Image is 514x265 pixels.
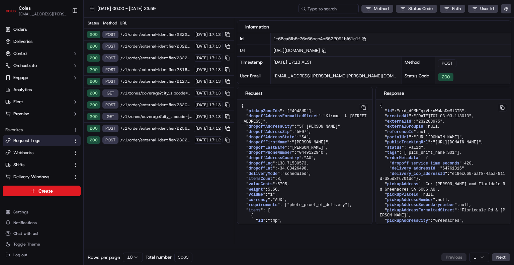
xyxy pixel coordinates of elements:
[7,64,19,76] img: 1736555255976-a54dd68f-1ca7-489b-9aae-adbdc363a1c4
[209,102,221,108] span: 17:13
[387,203,455,207] span: pickupAddressSecondarynumber
[384,90,503,96] div: Response
[492,253,510,261] button: Next
[3,125,81,135] div: Favorites
[19,11,67,17] button: [EMAIL_ADDRESS][PERSON_NAME][PERSON_NAME][DOMAIN_NAME]
[249,203,277,207] span: requirements
[63,97,107,104] span: API Documentation
[258,224,285,228] span: description
[13,231,38,236] span: Chat with us!
[195,114,208,119] span: [DATE]
[13,242,40,247] span: Toggle Theme
[86,20,100,26] div: Status
[387,192,419,197] span: pickupPlaceId
[87,78,100,85] div: 200
[87,89,100,97] div: 200
[102,20,118,26] div: Method
[17,43,120,50] input: Got a question? Start typing here...
[396,5,437,13] button: Status Code
[5,174,70,180] a: Delivery Windows
[102,31,118,38] div: POST
[387,109,392,114] span: id
[249,182,273,187] span: valueCents
[3,250,81,260] button: Log out
[102,113,118,120] div: GET
[277,166,306,171] span: -34.83426498
[209,79,221,84] span: 17:13
[249,192,263,197] span: volume
[146,254,172,260] span: Total number
[397,109,464,114] span: "ord_d9MHFqkVbrnWuNsDwMiGTB"
[3,36,81,47] a: Deliveries
[3,159,81,170] button: Shifts
[5,150,70,156] a: Webhooks
[13,99,23,105] span: Fleet
[387,150,397,155] span: tags
[237,57,271,70] div: Timestamp
[433,140,481,145] span: "[URL][DOMAIN_NAME]"
[361,5,393,13] button: Method
[249,172,277,176] span: deliveryMode
[120,67,192,72] span: /v1/order/external-identifier/231683705/delivery-window
[297,124,340,129] span: "ST [PERSON_NAME]"
[195,79,208,84] span: [DATE]
[13,162,24,168] span: Shifts
[438,59,456,67] div: POST
[416,119,442,124] span: "232203975"
[440,166,464,171] span: "64761316"
[249,145,285,150] span: dropoffLastName
[87,136,100,144] div: 200
[277,161,306,166] span: 138.71530573
[294,130,309,134] span: "5097"
[3,240,81,249] button: Toggle Theme
[249,177,273,181] span: itemsCount
[3,109,81,119] button: Promise
[249,161,273,166] span: dropoffLng
[387,198,433,202] span: pickupAddressNumber
[433,218,461,223] span: "Greenacres"
[120,90,192,96] span: /v1/zones/coverage?city_zipcode=Klemzig_5087
[209,67,221,72] span: 17:13
[452,6,461,12] span: Path
[428,124,438,129] span: null
[87,54,100,62] div: 200
[102,125,118,132] div: POST
[249,198,268,202] span: currency
[209,32,221,37] span: 17:13
[3,229,81,238] button: Chat with us!
[102,89,118,97] div: GET
[114,66,122,74] button: Start new chat
[5,138,70,144] a: Request Logs
[120,20,231,26] div: URL
[418,130,428,134] span: null
[120,102,192,108] span: /v1/order/external-identifier/232094133/delivery-window
[3,147,81,158] button: Webhooks
[120,114,192,119] span: /v1/zones/coverage?city_zipcode=[PERSON_NAME]%20FARM_5098
[387,140,428,145] span: publicTrackingUrl
[13,111,29,117] span: Promise
[67,114,81,119] span: Pylon
[392,166,435,171] span: delivery_addressId
[245,90,364,96] div: Request
[387,114,409,119] span: createdAt
[7,27,122,38] p: Welcome 👋
[120,55,192,61] span: /v1/order/external-identifier/232203975/delivery-window
[414,114,472,119] span: "[DATE]T07:03:03.118013"
[97,6,156,12] span: [DATE] 00:00 - [DATE] 23:59
[13,252,27,258] span: Log out
[195,44,208,49] span: [DATE]
[3,186,81,196] button: Create
[249,187,263,192] span: weight
[195,90,208,96] span: [DATE]
[47,113,81,119] a: Powered byPylon
[3,207,81,217] button: Settings
[195,55,208,61] span: [DATE]
[102,101,118,109] div: POST
[268,192,275,197] span: "1"
[209,126,221,131] span: 17:12
[13,150,33,156] span: Webhooks
[102,66,118,73] div: POST
[102,78,118,85] div: POST
[387,182,419,187] span: pickupAddress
